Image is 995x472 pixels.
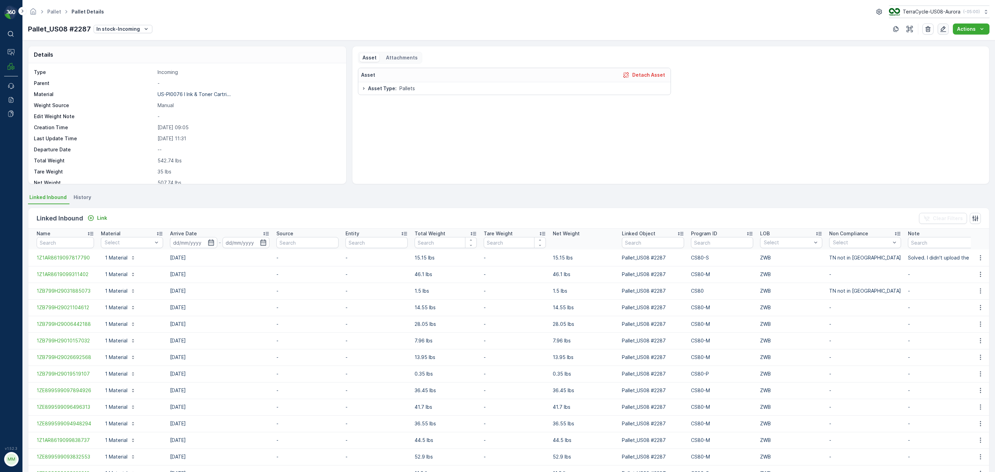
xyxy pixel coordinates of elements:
[691,271,753,278] p: CS80-M
[158,113,339,120] p: -
[276,230,293,237] p: Source
[158,135,339,142] p: [DATE] 11:31
[760,287,822,294] p: ZWB
[622,370,684,377] p: Pallet_US08 #2287
[101,335,140,346] button: 1 Material
[632,72,665,78] p: Detach Asset
[105,304,127,311] p: 1 Material
[345,387,408,394] p: -
[345,254,408,261] p: -
[167,382,273,399] td: [DATE]
[760,271,822,278] p: ZWB
[399,85,415,92] span: Pallets
[105,271,127,278] p: 1 Material
[276,304,339,311] p: -
[28,24,91,34] p: Pallet_US08 #2287
[760,437,822,444] p: ZWB
[691,387,753,394] p: CS80-M
[276,354,339,361] p: -
[415,437,477,444] p: 44.5 lbs
[167,316,273,332] td: [DATE]
[691,230,717,237] p: Program ID
[415,237,477,248] input: Search
[105,420,127,427] p: 1 Material
[167,449,273,465] td: [DATE]
[829,287,901,294] p: TN not in [GEOGRAPHIC_DATA]
[276,271,339,278] p: -
[276,404,339,410] p: -
[276,321,339,328] p: -
[105,354,127,361] p: 1 Material
[74,194,91,201] span: History
[105,370,127,377] p: 1 Material
[101,402,140,413] button: 1 Material
[415,337,477,344] p: 7.96 lbs
[37,337,94,344] span: 1ZB799H29010157032
[345,230,359,237] p: Entity
[484,254,546,261] p: -
[829,271,901,278] p: -
[620,71,668,79] button: Detach Asset
[345,237,408,248] input: Search
[484,287,546,294] p: -
[167,432,273,449] td: [DATE]
[691,287,753,294] p: CS80
[760,254,822,261] p: ZWB
[760,321,822,328] p: ZWB
[829,453,901,460] p: -
[37,271,94,278] a: 1Z1AR8619099311402
[553,287,615,294] p: 1.5 lbs
[276,453,339,460] p: -
[553,437,615,444] p: 44.5 lbs
[105,437,127,444] p: 1 Material
[222,237,270,248] input: dd/mm/yyyy
[345,337,408,344] p: -
[167,415,273,432] td: [DATE]
[37,354,94,361] a: 1ZB799H29026692568
[691,354,753,361] p: CS80-M
[276,287,339,294] p: -
[622,321,684,328] p: Pallet_US08 #2287
[691,321,753,328] p: CS80-M
[553,370,615,377] p: 0.35 lbs
[484,420,546,427] p: -
[276,420,339,427] p: -
[101,385,140,396] button: 1 Material
[919,213,967,224] button: Clear Filters
[170,230,197,237] p: Arrive Date
[760,387,822,394] p: ZWB
[484,304,546,311] p: -
[34,91,155,98] p: Material
[484,370,546,377] p: -
[34,124,155,131] p: Creation Time
[37,370,94,377] a: 1ZB799H29019519107
[829,230,868,237] p: Non Compliance
[37,214,83,223] p: Linked Inbound
[829,420,901,427] p: -
[908,230,920,237] p: Note
[85,214,110,222] button: Link
[101,451,140,462] button: 1 Material
[963,9,980,15] p: ( -05:00 )
[760,354,822,361] p: ZWB
[101,285,140,296] button: 1 Material
[415,271,477,278] p: 46.1 lbs
[34,168,155,175] p: Tare Weight
[105,254,127,261] p: 1 Material
[167,366,273,382] td: [DATE]
[276,437,339,444] p: -
[345,271,408,278] p: -
[47,9,61,15] a: Pallet
[105,453,127,460] p: 1 Material
[219,238,221,247] p: -
[760,370,822,377] p: ZWB
[37,453,94,460] a: 1ZE899599093832553
[889,6,989,18] button: TerraCycle-US08-Aurora(-05:00)
[167,349,273,366] td: [DATE]
[4,452,18,466] button: MM
[622,230,655,237] p: Linked Object
[276,254,339,261] p: -
[105,321,127,328] p: 1 Material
